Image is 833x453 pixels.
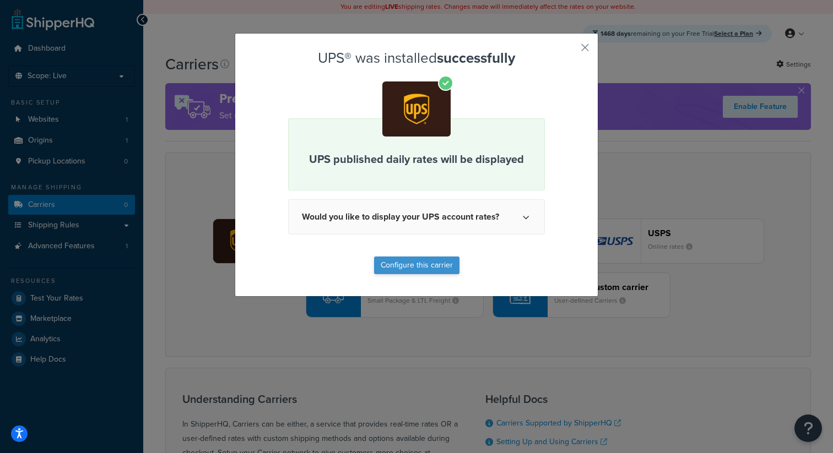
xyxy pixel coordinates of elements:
[288,199,545,234] button: Would you like to display your UPS account rates?
[382,81,451,136] img: app-ups.png
[438,75,453,91] i: Check mark
[288,50,545,66] h2: UPS® was installed
[302,151,531,167] p: UPS published daily rates will be displayed
[374,256,459,274] button: Configure this carrier
[437,47,515,68] strong: successfully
